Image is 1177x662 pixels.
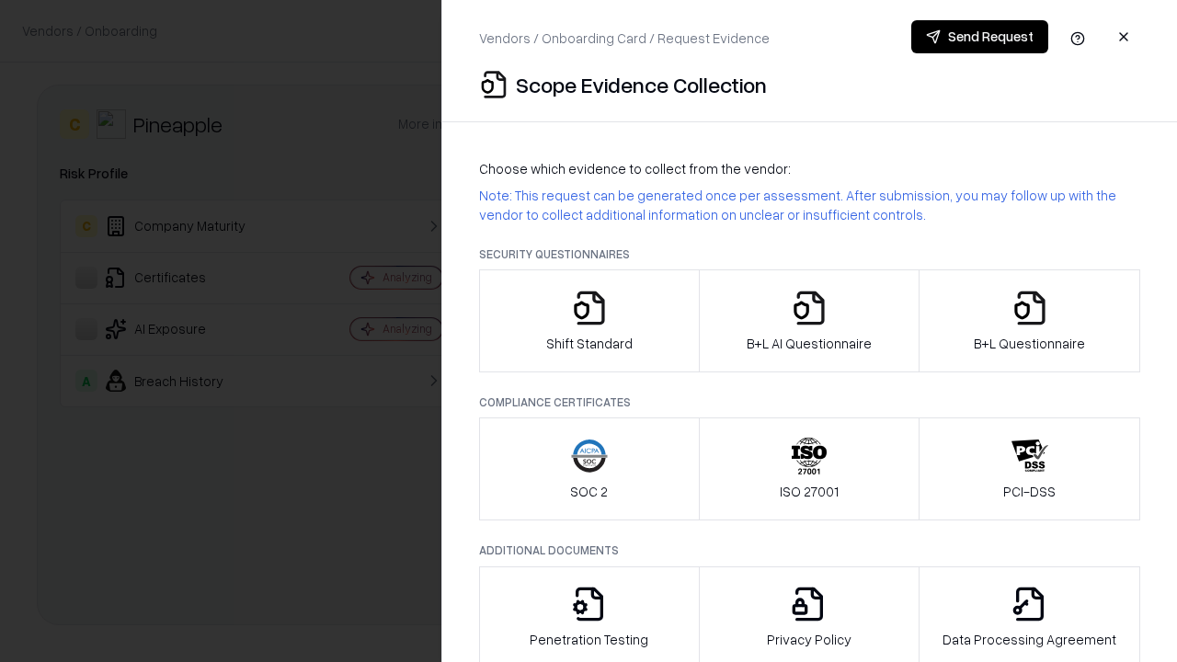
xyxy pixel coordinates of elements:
p: Compliance Certificates [479,394,1140,410]
p: ISO 27001 [780,482,839,501]
button: Send Request [911,20,1048,53]
p: Shift Standard [546,334,633,353]
button: SOC 2 [479,417,700,520]
p: B+L Questionnaire [974,334,1085,353]
button: ISO 27001 [699,417,920,520]
p: B+L AI Questionnaire [747,334,872,353]
p: Note: This request can be generated once per assessment. After submission, you may follow up with... [479,186,1140,224]
p: Penetration Testing [530,630,648,649]
p: Privacy Policy [767,630,851,649]
button: B+L AI Questionnaire [699,269,920,372]
p: Data Processing Agreement [943,630,1116,649]
button: Shift Standard [479,269,700,372]
p: Choose which evidence to collect from the vendor: [479,159,1140,178]
button: PCI-DSS [919,417,1140,520]
p: Security Questionnaires [479,246,1140,262]
p: SOC 2 [570,482,608,501]
p: Additional Documents [479,542,1140,558]
button: B+L Questionnaire [919,269,1140,372]
p: PCI-DSS [1003,482,1056,501]
p: Scope Evidence Collection [516,70,767,99]
p: Vendors / Onboarding Card / Request Evidence [479,29,770,48]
